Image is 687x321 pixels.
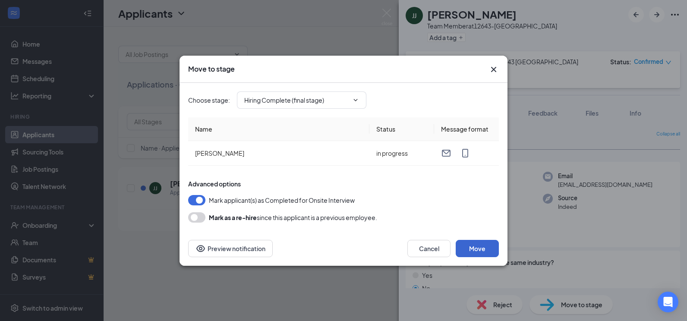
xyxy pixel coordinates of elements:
[188,240,273,257] button: Preview notificationEye
[369,117,434,141] th: Status
[195,149,244,157] span: [PERSON_NAME]
[488,64,499,75] svg: Cross
[488,64,499,75] button: Close
[188,95,230,105] span: Choose stage :
[456,240,499,257] button: Move
[658,292,678,312] div: Open Intercom Messenger
[188,179,499,188] div: Advanced options
[369,141,434,166] td: in progress
[209,214,257,221] b: Mark as a re-hire
[407,240,451,257] button: Cancel
[460,148,470,158] svg: MobileSms
[441,148,451,158] svg: Email
[352,97,359,104] svg: ChevronDown
[434,117,499,141] th: Message format
[188,64,235,74] h3: Move to stage
[195,243,206,254] svg: Eye
[209,195,355,205] span: Mark applicant(s) as Completed for Onsite Interview
[188,117,369,141] th: Name
[209,212,377,223] div: since this applicant is a previous employee.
